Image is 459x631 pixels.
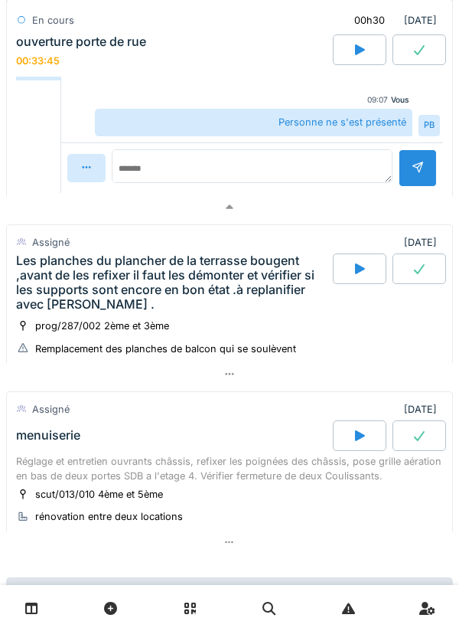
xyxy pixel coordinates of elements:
div: Personne ne s'est présenté [95,109,412,136]
div: scut/013/010 4ème et 5ème [35,487,163,502]
div: 09:07 [367,94,388,106]
div: 00:33:45 [16,55,60,67]
div: En cours [32,13,74,28]
div: Plus d'autres tâches à afficher [6,577,453,610]
div: Les planches du plancher de la terrasse bougent ,avant de les refixer il faut les démonter et vér... [16,253,330,312]
div: Assigné [32,402,70,417]
div: Assigné [32,235,70,250]
div: prog/287/002 2ème et 3ème [35,319,169,333]
div: [DATE] [404,235,443,250]
div: [DATE] [404,402,443,417]
div: ouverture porte de rue [16,34,146,49]
div: [DATE] [341,6,443,34]
div: Remplacement des planches de balcon qui se soulèvent [35,342,296,356]
div: 00h30 [354,13,385,28]
div: Vous [391,94,409,106]
div: rénovation entre deux locations [35,509,183,524]
div: Réglage et entretien ouvrants châssis, refixer les poignées des châssis, pose grille aération en ... [16,454,443,483]
div: PB [418,115,440,136]
div: menuiserie [16,428,80,443]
